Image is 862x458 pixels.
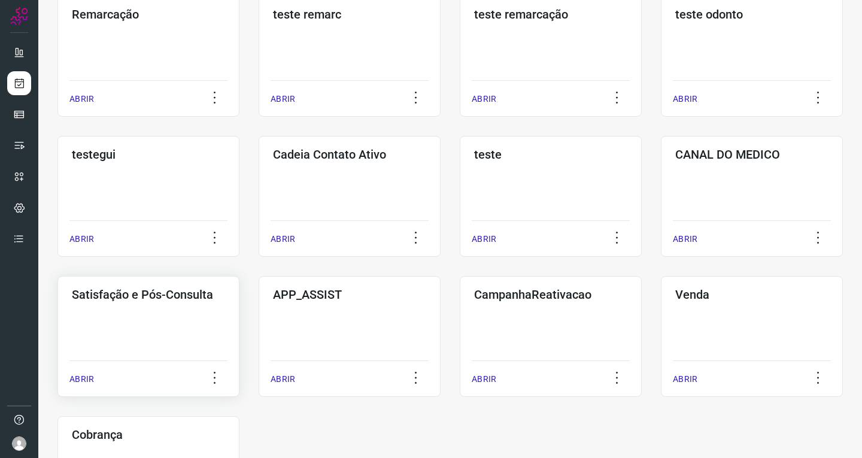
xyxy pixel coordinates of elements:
[472,233,496,245] p: ABRIR
[273,7,426,22] h3: teste remarc
[10,7,28,25] img: Logo
[271,93,295,105] p: ABRIR
[675,147,828,162] h3: CANAL DO MEDICO
[271,233,295,245] p: ABRIR
[72,7,225,22] h3: Remarcação
[72,287,225,302] h3: Satisfação e Pós-Consulta
[273,287,426,302] h3: APP_ASSIST
[675,7,828,22] h3: teste odonto
[72,147,225,162] h3: testegui
[12,436,26,451] img: avatar-user-boy.jpg
[69,233,94,245] p: ABRIR
[673,93,697,105] p: ABRIR
[271,373,295,386] p: ABRIR
[472,93,496,105] p: ABRIR
[72,427,225,442] h3: Cobrança
[673,233,697,245] p: ABRIR
[675,287,828,302] h3: Venda
[474,7,627,22] h3: teste remarcação
[474,287,627,302] h3: CampanhaReativacao
[273,147,426,162] h3: Cadeia Contato Ativo
[474,147,627,162] h3: teste
[472,373,496,386] p: ABRIR
[69,373,94,386] p: ABRIR
[69,93,94,105] p: ABRIR
[673,373,697,386] p: ABRIR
